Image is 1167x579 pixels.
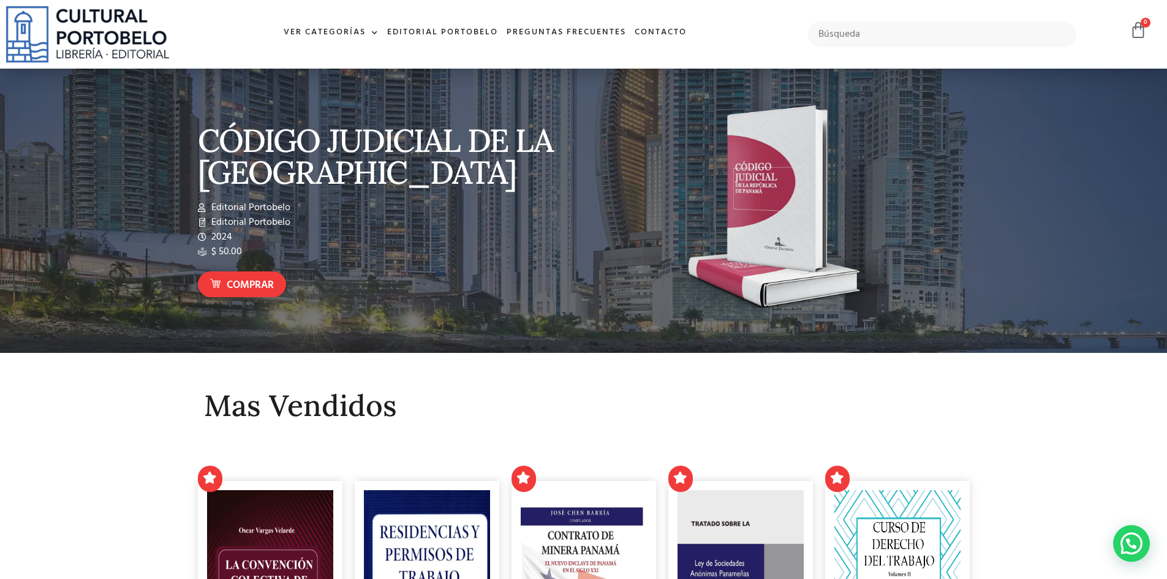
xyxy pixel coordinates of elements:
p: CÓDIGO JUDICIAL DE LA [GEOGRAPHIC_DATA] [198,124,578,188]
span: Editorial Portobelo [208,200,290,215]
a: Editorial Portobelo [383,20,502,46]
a: Ver Categorías [279,20,383,46]
h2: Mas Vendidos [204,390,964,422]
a: Contacto [630,20,691,46]
span: $ 50.00 [208,244,242,259]
a: Comprar [198,271,286,298]
span: Comprar [227,278,274,293]
a: Preguntas frecuentes [502,20,630,46]
span: 0 [1141,18,1150,28]
input: Búsqueda [808,21,1077,47]
span: Editorial Portobelo [208,215,290,230]
a: 0 [1130,21,1147,39]
span: 2024 [208,230,232,244]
